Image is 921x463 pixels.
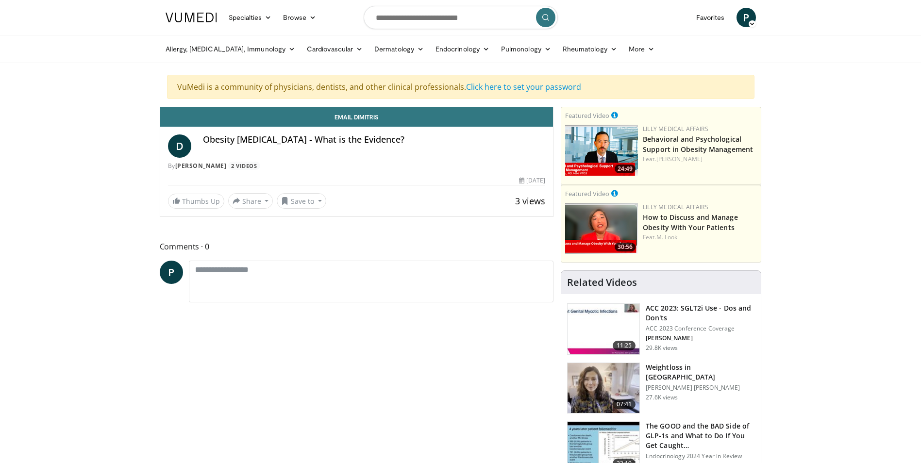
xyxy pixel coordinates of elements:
p: Endocrinology 2024 Year in Review [646,452,755,460]
a: Lilly Medical Affairs [643,125,708,133]
div: [DATE] [519,176,545,185]
div: Feat. [643,233,757,242]
a: Rheumatology [557,39,623,59]
h3: ACC 2023: SGLT2i Use - Dos and Don'ts [646,303,755,323]
a: 11:25 ACC 2023: SGLT2i Use - Dos and Don'ts ACC 2023 Conference Coverage [PERSON_NAME] 29.8K views [567,303,755,355]
img: ba3304f6-7838-4e41-9c0f-2e31ebde6754.png.150x105_q85_crop-smart_upscale.png [565,125,638,176]
h4: Related Videos [567,277,637,288]
p: 27.6K views [646,394,678,401]
span: 30:56 [615,243,636,251]
a: [PERSON_NAME] [656,155,703,163]
a: [PERSON_NAME] [175,162,227,170]
span: 24:49 [615,165,636,173]
a: Thumbs Up [168,194,224,209]
small: Featured Video [565,111,609,120]
a: Cardiovascular [301,39,368,59]
a: P [737,8,756,27]
a: Endocrinology [430,39,495,59]
a: Lilly Medical Affairs [643,203,708,211]
div: Feat. [643,155,757,164]
a: D [168,134,191,158]
a: Pulmonology [495,39,557,59]
h4: Obesity [MEDICAL_DATA] - What is the Evidence? [203,134,546,145]
div: VuMedi is a community of physicians, dentists, and other clinical professionals. [167,75,754,99]
a: Dermatology [368,39,430,59]
p: 29.8K views [646,344,678,352]
button: Save to [277,193,326,209]
div: By [168,162,546,170]
img: 9258cdf1-0fbf-450b-845f-99397d12d24a.150x105_q85_crop-smart_upscale.jpg [568,304,639,354]
span: 3 views [515,195,545,207]
a: Specialties [223,8,278,27]
a: 24:49 [565,125,638,176]
input: Search topics, interventions [364,6,558,29]
a: Allergy, [MEDICAL_DATA], Immunology [160,39,301,59]
a: Email Dimitris [160,107,553,127]
p: [PERSON_NAME] [646,334,755,342]
a: Browse [277,8,322,27]
a: 07:41 Weightloss in [GEOGRAPHIC_DATA] [PERSON_NAME] [PERSON_NAME] 27.6K views [567,363,755,414]
a: Click here to set your password [466,82,581,92]
a: 30:56 [565,203,638,254]
a: M. Look [656,233,678,241]
span: 11:25 [613,341,636,350]
p: [PERSON_NAME] [PERSON_NAME] [646,384,755,392]
a: 2 Videos [228,162,260,170]
a: How to Discuss and Manage Obesity With Your Patients [643,213,738,232]
small: Featured Video [565,189,609,198]
a: More [623,39,660,59]
button: Share [228,193,273,209]
a: Favorites [690,8,731,27]
p: ACC 2023 Conference Coverage [646,325,755,332]
a: P [160,261,183,284]
img: VuMedi Logo [166,13,217,22]
img: c98a6a29-1ea0-4bd5-8cf5-4d1e188984a7.png.150x105_q85_crop-smart_upscale.png [565,203,638,254]
a: Behavioral and Psychological Support in Obesity Management [643,134,753,154]
span: Comments 0 [160,240,554,253]
span: 07:41 [613,399,636,409]
h3: The GOOD and the BAD Side of GLP-1s and What to Do If You Get Caught… [646,421,755,450]
h3: Weightloss in [GEOGRAPHIC_DATA] [646,363,755,382]
img: 9983fed1-7565-45be-8934-aef1103ce6e2.150x105_q85_crop-smart_upscale.jpg [568,363,639,413]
